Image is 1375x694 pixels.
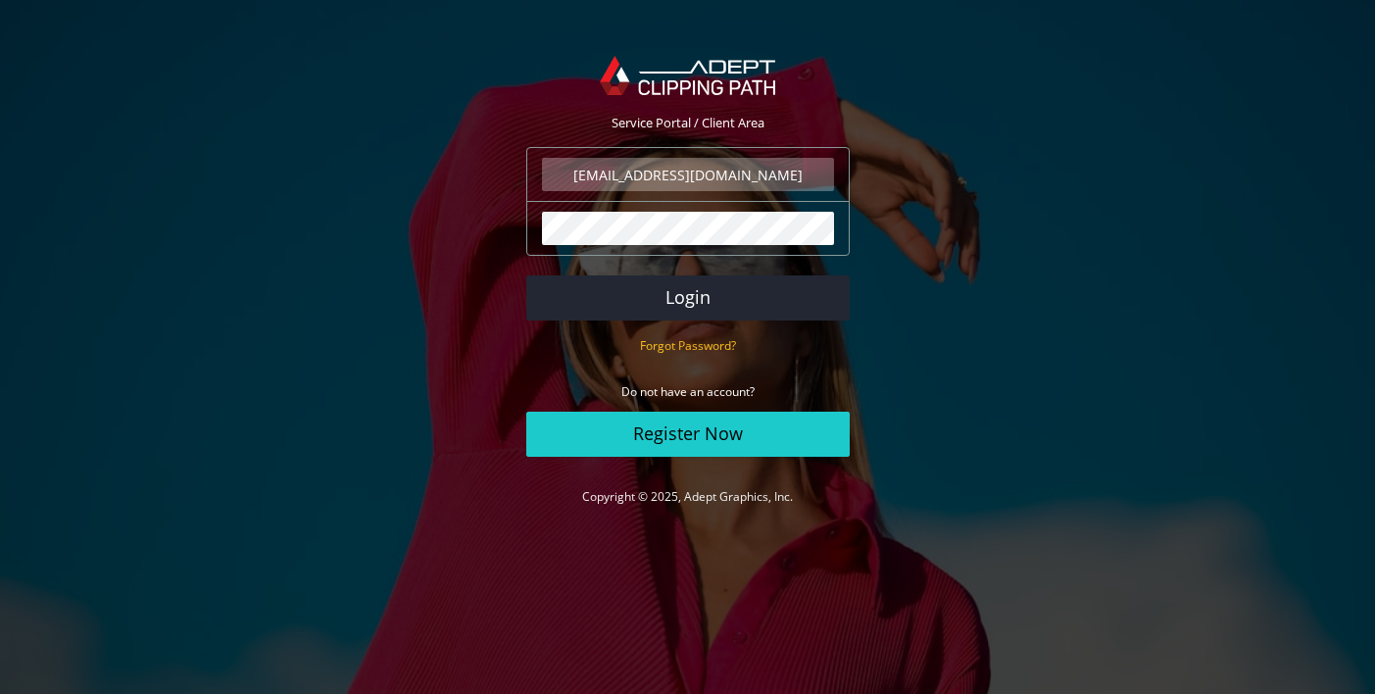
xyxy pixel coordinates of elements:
small: Do not have an account? [621,383,755,400]
a: Forgot Password? [640,336,736,354]
span: Service Portal / Client Area [612,114,764,131]
input: Email Address [542,158,834,191]
a: Copyright © 2025, Adept Graphics, Inc. [582,488,793,505]
img: Adept Graphics [600,56,775,95]
a: Register Now [526,412,850,457]
button: Login [526,275,850,321]
small: Forgot Password? [640,337,736,354]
